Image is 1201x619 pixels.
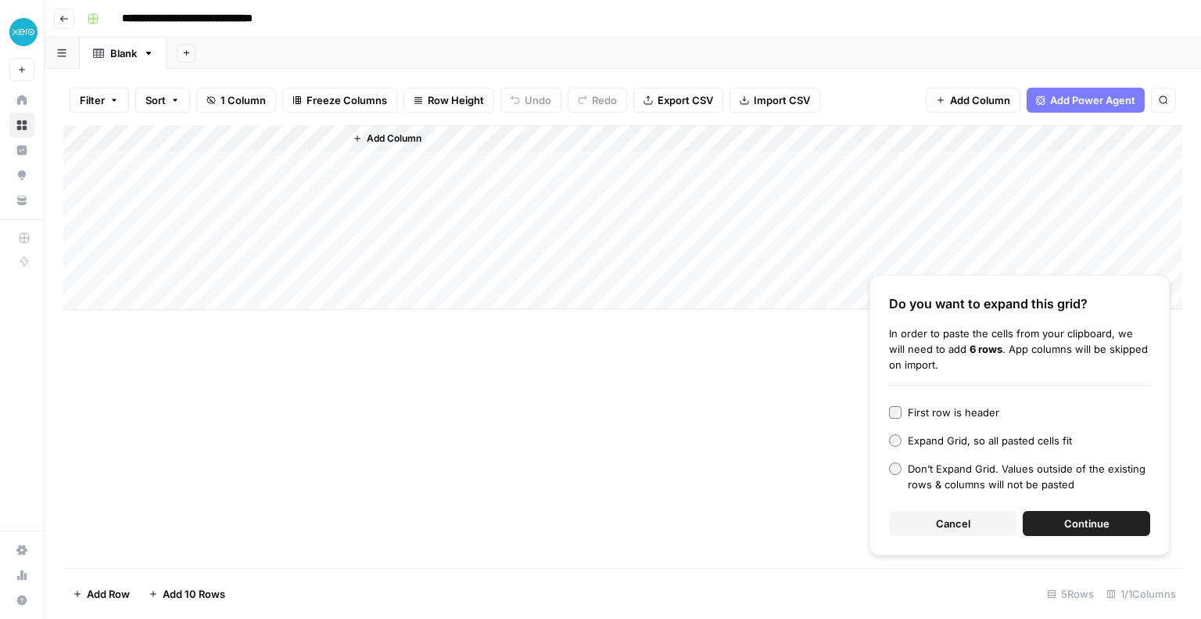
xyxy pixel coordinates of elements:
[196,88,276,113] button: 1 Column
[9,138,34,163] a: Insights
[926,88,1020,113] button: Add Column
[592,92,617,108] span: Redo
[889,462,902,475] input: Don’t Expand Grid. Values outside of the existing rows & columns will not be pasted
[428,92,484,108] span: Row Height
[346,128,428,149] button: Add Column
[9,88,34,113] a: Home
[633,88,723,113] button: Export CSV
[568,88,627,113] button: Redo
[367,131,421,146] span: Add Column
[9,588,34,613] button: Help + Support
[1064,516,1110,531] span: Continue
[282,88,397,113] button: Freeze Columns
[1023,511,1150,536] button: Continue
[1050,92,1135,108] span: Add Power Agent
[70,88,129,113] button: Filter
[730,88,820,113] button: Import CSV
[220,92,266,108] span: 1 Column
[110,45,137,61] div: Blank
[80,92,105,108] span: Filter
[9,13,34,52] button: Workspace: XeroOps
[1041,581,1100,606] div: 5 Rows
[889,511,1016,536] button: Cancel
[9,113,34,138] a: Browse
[936,516,970,531] span: Cancel
[63,581,139,606] button: Add Row
[908,405,999,420] div: First row is header
[80,38,167,69] a: Blank
[135,88,190,113] button: Sort
[9,163,34,188] a: Opportunities
[525,92,551,108] span: Undo
[1100,581,1182,606] div: 1/1 Columns
[889,406,902,419] input: First row is header
[950,92,1010,108] span: Add Column
[889,326,1150,372] div: In order to paste the cells from your clipboard, we will need to add . App columns will be skippe...
[908,433,1072,448] div: Expand Grid, so all pasted cells fit
[403,88,494,113] button: Row Height
[889,434,902,447] input: Expand Grid, so all pasted cells fit
[9,563,34,588] a: Usage
[500,88,561,113] button: Undo
[1027,88,1145,113] button: Add Power Agent
[307,92,387,108] span: Freeze Columns
[9,188,34,213] a: Your Data
[163,586,225,602] span: Add 10 Rows
[970,343,1002,355] b: 6 rows
[889,294,1150,313] div: Do you want to expand this grid?
[145,92,166,108] span: Sort
[9,538,34,563] a: Settings
[658,92,713,108] span: Export CSV
[87,586,130,602] span: Add Row
[9,18,38,46] img: XeroOps Logo
[908,461,1150,492] div: Don’t Expand Grid. Values outside of the existing rows & columns will not be pasted
[139,581,235,606] button: Add 10 Rows
[754,92,810,108] span: Import CSV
